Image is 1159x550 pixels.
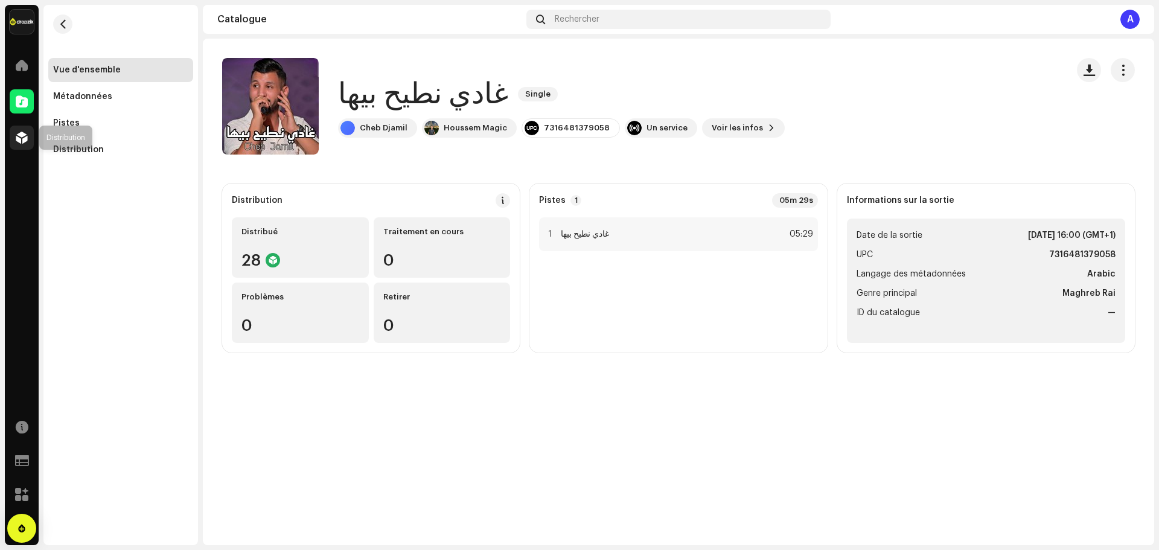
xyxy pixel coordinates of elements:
div: Open Intercom Messenger [7,514,36,543]
div: Distribué [241,227,359,237]
h1: غادي نطيح بيها [338,75,508,114]
div: Pistes [53,118,80,128]
div: Cheb Djamil [360,123,407,133]
div: Houssem Magic [444,123,507,133]
span: Voir les infos [712,116,763,140]
span: UPC [857,248,873,262]
re-m-nav-item: Pistes [48,111,193,135]
strong: Arabic [1087,267,1116,281]
strong: Pistes [539,196,566,205]
div: Traitement en cours [383,227,501,237]
span: ID du catalogue [857,305,920,320]
img: 6b198820-6d9f-4d8e-bd7e-78ab9e57ca24 [10,10,34,34]
div: 7316481379058 [544,123,610,133]
div: Distribution [53,145,104,155]
div: Distribution [232,196,283,205]
re-m-nav-item: Vue d'ensemble [48,58,193,82]
re-m-nav-item: Métadonnées [48,85,193,109]
strong: Maghreb Rai [1062,286,1116,301]
strong: 7316481379058 [1049,248,1116,262]
span: Rechercher [555,14,599,24]
div: Problèmes [241,292,359,302]
div: Vue d'ensemble [53,65,121,75]
div: 05m 29s [772,193,818,208]
re-m-nav-item: Distribution [48,138,193,162]
div: Retirer [383,292,501,302]
span: Genre principal [857,286,917,301]
div: Catalogue [217,14,522,24]
div: 05:29 [787,227,813,241]
div: Un service [647,123,688,133]
strong: [DATE] 16:00 (GMT+1) [1028,228,1116,243]
p-badge: 1 [570,195,581,206]
div: A [1120,10,1140,29]
div: Métadonnées [53,92,112,101]
img: 235413c0-6dcd-4326-a311-5d9c44242678 [424,121,439,135]
span: Langage des métadonnées [857,267,966,281]
span: Date de la sortie [857,228,922,243]
span: Single [518,87,558,101]
strong: — [1108,305,1116,320]
strong: غادي نطيح بيها [561,229,609,239]
button: Voir les infos [702,118,785,138]
strong: Informations sur la sortie [847,196,954,205]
